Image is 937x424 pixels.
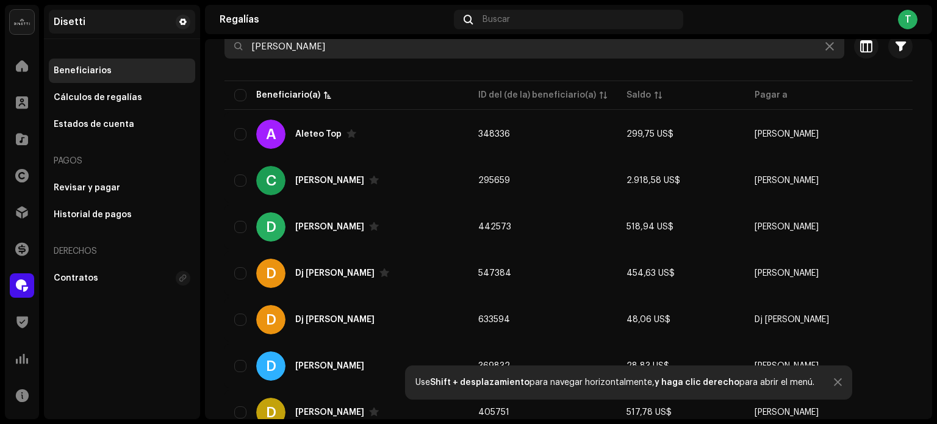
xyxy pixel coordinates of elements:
span: 405751 [478,408,509,417]
span: Dj Jose Gonzalez [755,315,829,324]
strong: y haga clic derecho [655,378,739,387]
div: Dj Jose Gonzalez [295,315,375,324]
div: Dj Jose Gonzalez [295,269,375,278]
span: 369832 [478,362,510,370]
span: 28,83 US$ [626,362,669,370]
span: Buscar [483,15,510,24]
div: Revisar y pagar [54,183,120,193]
span: Jose Gonzalez [755,130,819,138]
div: Historial de pagos [54,210,132,220]
span: 518,94 US$ [626,223,673,231]
span: 547384 [478,269,511,278]
div: C [256,166,285,195]
re-m-nav-item: Revisar y pagar [49,176,195,200]
span: 442573 [478,223,511,231]
div: D [256,305,285,334]
div: Use para navegar horizontalmente, para abrir el menú. [415,378,814,387]
span: 299,75 US$ [626,130,673,138]
re-m-nav-item: Beneficiarios [49,59,195,83]
re-m-nav-item: Cálculos de regalías [49,85,195,110]
span: 633594 [478,315,510,324]
span: Jose Muñoz [755,223,819,231]
div: T [898,10,917,29]
span: 295659 [478,176,510,185]
div: Disetti [54,17,85,27]
span: 454,63 US$ [626,269,675,278]
div: Dj Yeison Mx [295,408,364,417]
div: D [256,351,285,381]
div: Aleteo Top [295,130,342,138]
div: Beneficiarios [54,66,112,76]
span: 348336 [478,130,510,138]
span: 2.918,58 US$ [626,176,680,185]
div: A [256,120,285,149]
span: 517,78 US$ [626,408,672,417]
div: DJ Holmes Salsa [295,223,364,231]
input: Buscar [224,34,844,59]
re-m-nav-item: Historial de pagos [49,203,195,227]
div: Cheo Andújar [295,176,364,185]
span: Yeison hernandez [755,408,819,417]
div: Dj Yeison [295,362,364,370]
div: D [256,212,285,242]
div: Regalías [220,15,449,24]
div: Contratos [54,273,98,283]
strong: Shift + desplazamiento [430,378,530,387]
re-a-nav-header: Pagos [49,146,195,176]
div: Estados de cuenta [54,120,134,129]
div: D [256,259,285,288]
span: Dj Yeison [755,362,819,370]
div: Saldo [626,89,651,101]
div: ID del (de la) beneficiario(a) [478,89,596,101]
div: Cálculos de regalías [54,93,142,102]
span: 48,06 US$ [626,315,670,324]
div: Beneficiario(a) [256,89,320,101]
span: Jose Andujar [755,176,819,185]
re-a-nav-header: Derechos [49,237,195,266]
re-m-nav-item: Estados de cuenta [49,112,195,137]
re-m-nav-item: Contratos [49,266,195,290]
img: 02a7c2d3-3c89-4098-b12f-2ff2945c95ee [10,10,34,34]
span: Jose Gonzalez [755,269,819,278]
